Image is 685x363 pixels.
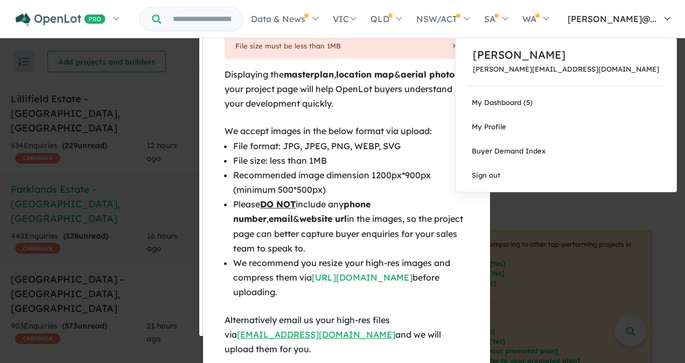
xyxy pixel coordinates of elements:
a: [EMAIL_ADDRESS][DOMAIN_NAME] [237,329,395,340]
button: Close [452,40,458,50]
p: [PERSON_NAME][EMAIL_ADDRESS][DOMAIN_NAME] [473,65,659,73]
li: Please include any , & in the images, so the project page can better capture buyer enquiries for ... [233,197,469,256]
input: Try estate name, suburb, builder or developer [163,8,241,31]
b: masterplan [284,69,334,80]
span: × [452,39,458,51]
a: Buyer Demand Index [456,139,676,163]
span: My Profile [472,122,506,131]
span: [PERSON_NAME]@... [568,13,656,24]
div: Displaying the , & on your project page will help OpenLot buyers understand your development quic... [225,67,469,111]
div: Alternatively email us your high-res files via and we will upload them for you. [225,313,469,357]
b: website url [299,213,347,224]
li: File size: less than 1MB [233,153,469,168]
li: Recommended image dimension 1200px*900px (minimum 500*500px) [233,168,469,197]
li: We recommend you resize your high-res images and compress them via before uploading. [233,256,469,300]
div: File size must be less than 1MB [235,40,458,52]
u: DO NOT [260,199,296,210]
p: [PERSON_NAME] [473,47,659,63]
a: [URL][DOMAIN_NAME] [312,272,413,283]
a: My Dashboard (5) [456,90,676,115]
b: email [269,213,293,224]
b: aerial photo [401,69,455,80]
img: Openlot PRO Logo White [16,13,106,26]
div: We accept images in the below format via upload: [225,124,469,138]
a: Sign out [456,163,676,187]
b: location map [336,69,394,80]
li: File format: JPG, JPEG, PNG, WEBP, SVG [233,139,469,153]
